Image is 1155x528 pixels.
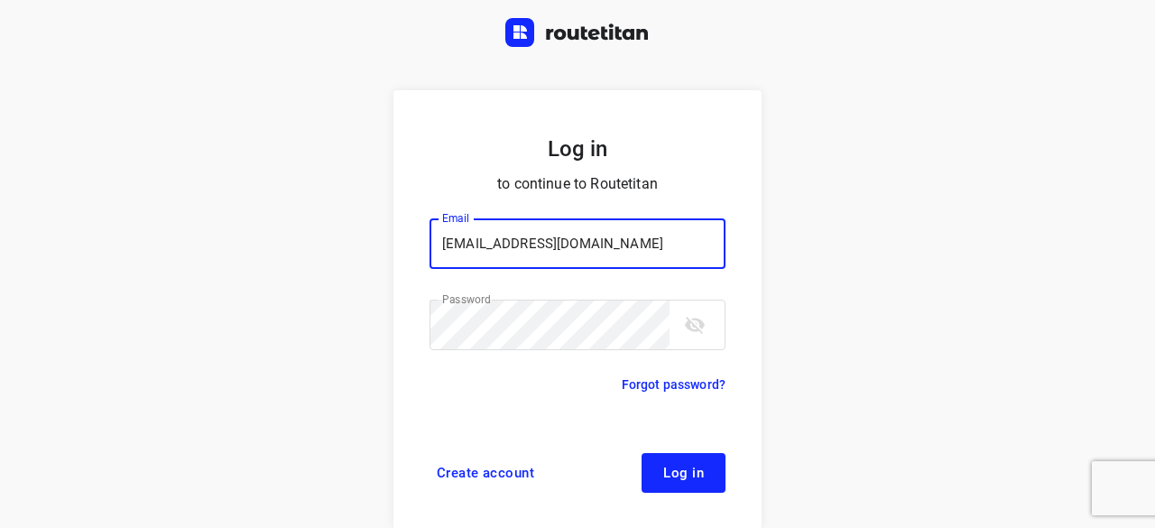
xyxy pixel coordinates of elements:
button: Log in [642,453,725,493]
a: Create account [430,453,541,493]
a: Routetitan [505,18,650,51]
h5: Log in [430,134,725,164]
button: toggle password visibility [677,307,713,343]
p: to continue to Routetitan [430,171,725,197]
span: Create account [437,466,534,480]
img: Routetitan [505,18,650,47]
span: Log in [663,466,704,480]
a: Forgot password? [622,374,725,395]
